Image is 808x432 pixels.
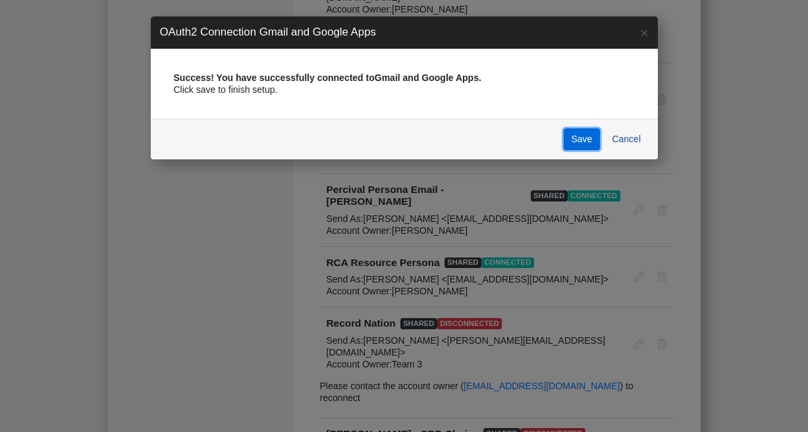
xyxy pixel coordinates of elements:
[605,128,649,151] button: Cancel
[160,26,376,39] h4: OAuth2 Connection Gmail and Google Apps
[631,16,657,49] a: ×
[174,72,635,95] div: Click save to finish setup.
[174,72,481,83] strong: Success! You have successfully connected to .
[375,72,479,83] span: Gmail and Google Apps
[564,128,600,151] button: Save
